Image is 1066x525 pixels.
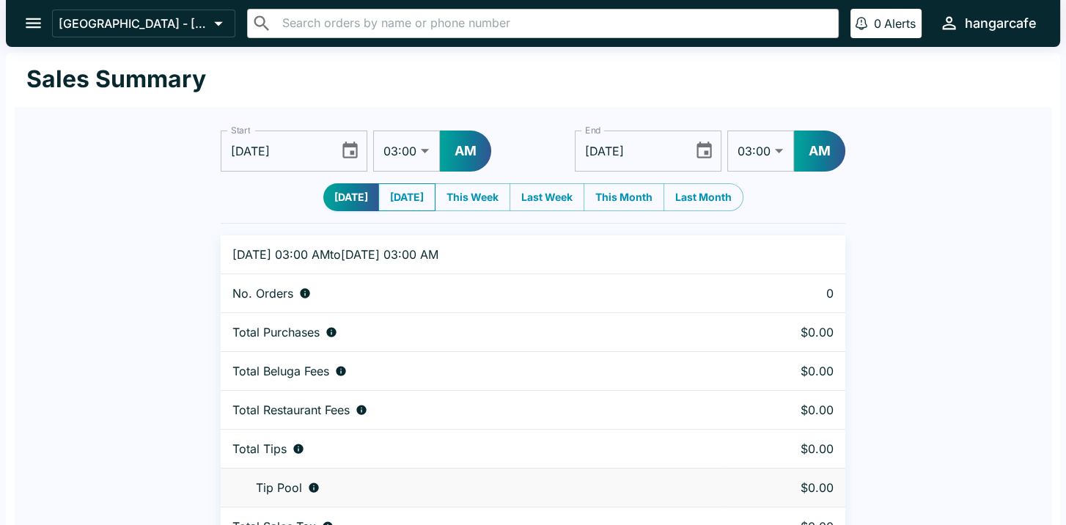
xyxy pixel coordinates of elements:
[510,183,584,211] button: Last Week
[884,16,916,31] p: Alerts
[232,441,287,456] p: Total Tips
[232,480,710,495] div: Tips unclaimed by a waiter
[232,247,710,262] p: [DATE] 03:00 AM to [DATE] 03:00 AM
[15,4,52,42] button: open drawer
[232,325,320,339] p: Total Purchases
[734,364,834,378] p: $0.00
[232,441,710,456] div: Combined individual and pooled tips
[734,403,834,417] p: $0.00
[734,480,834,495] p: $0.00
[232,403,710,417] div: Fees paid by diners to restaurant
[435,183,510,211] button: This Week
[232,286,710,301] div: Number of orders placed
[965,15,1037,32] div: hangarcafe
[585,124,601,136] label: End
[52,10,235,37] button: [GEOGRAPHIC_DATA] - [GEOGRAPHIC_DATA]
[232,364,329,378] p: Total Beluga Fees
[933,7,1043,39] button: hangarcafe
[734,325,834,339] p: $0.00
[221,131,328,172] input: mm/dd/yyyy
[232,325,710,339] div: Aggregate order subtotals
[323,183,379,211] button: [DATE]
[26,65,206,94] h1: Sales Summary
[794,131,845,172] button: AM
[59,16,208,31] p: [GEOGRAPHIC_DATA] - [GEOGRAPHIC_DATA]
[334,135,366,166] button: Choose date, selected date is Oct 6, 2025
[874,16,881,31] p: 0
[232,403,350,417] p: Total Restaurant Fees
[256,480,302,495] p: Tip Pool
[232,364,710,378] div: Fees paid by diners to Beluga
[575,131,683,172] input: mm/dd/yyyy
[734,441,834,456] p: $0.00
[664,183,743,211] button: Last Month
[231,124,250,136] label: Start
[584,183,664,211] button: This Month
[378,183,435,211] button: [DATE]
[232,286,293,301] p: No. Orders
[278,13,832,34] input: Search orders by name or phone number
[688,135,720,166] button: Choose date, selected date is Oct 7, 2025
[440,131,491,172] button: AM
[734,286,834,301] p: 0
